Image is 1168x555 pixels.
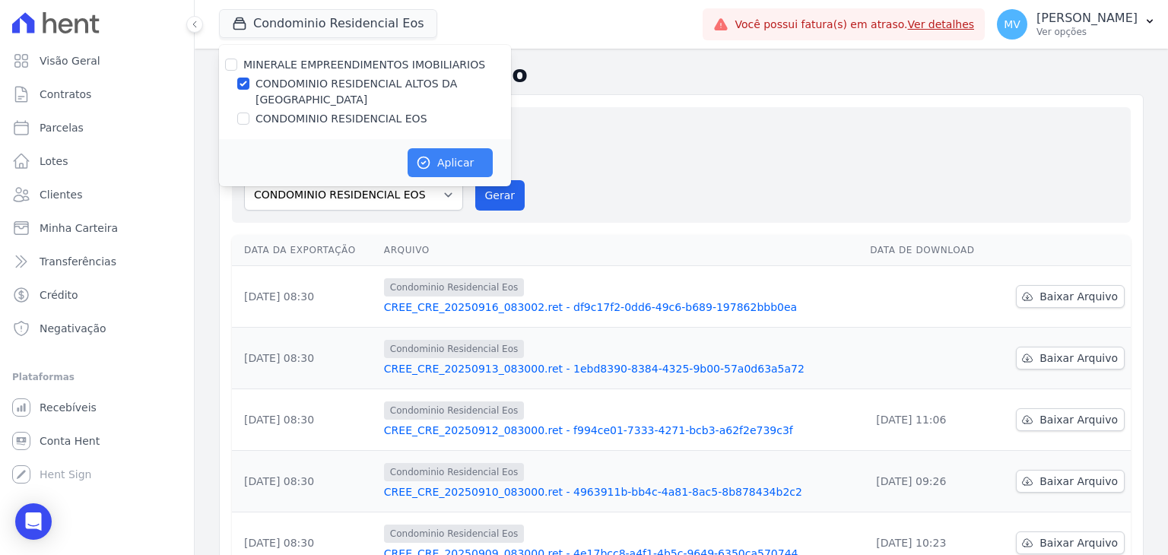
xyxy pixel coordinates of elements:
a: Conta Hent [6,426,188,456]
span: Baixar Arquivo [1039,535,1118,550]
td: [DATE] 08:30 [232,451,378,512]
a: Transferências [6,246,188,277]
a: Negativação [6,313,188,344]
a: Baixar Arquivo [1016,531,1125,554]
a: CREE_CRE_20250910_083000.ret - 4963911b-bb4c-4a81-8ac5-8b878434b2c2 [384,484,858,499]
a: Baixar Arquivo [1016,285,1125,308]
button: Aplicar [408,148,493,177]
span: Você possui fatura(s) em atraso. [735,17,974,33]
th: Data de Download [864,235,995,266]
span: Lotes [40,154,68,169]
td: [DATE] 08:30 [232,328,378,389]
a: Clientes [6,179,188,210]
span: Conta Hent [40,433,100,449]
a: Parcelas [6,113,188,143]
button: Condominio Residencial Eos [219,9,437,38]
span: Condominio Residencial Eos [384,525,524,543]
span: Clientes [40,187,82,202]
h2: Exportações de Retorno [219,61,1144,88]
span: Crédito [40,287,78,303]
a: Contratos [6,79,188,109]
a: Lotes [6,146,188,176]
span: Contratos [40,87,91,102]
a: Visão Geral [6,46,188,76]
a: CREE_CRE_20250916_083002.ret - df9c17f2-0dd6-49c6-b689-197862bbb0ea [384,300,858,315]
p: Ver opções [1036,26,1138,38]
a: CREE_CRE_20250912_083000.ret - f994ce01-7333-4271-bcb3-a62f2e739c3f [384,423,858,438]
a: Baixar Arquivo [1016,408,1125,431]
a: Crédito [6,280,188,310]
p: [PERSON_NAME] [1036,11,1138,26]
span: Minha Carteira [40,220,118,236]
div: Open Intercom Messenger [15,503,52,540]
span: Transferências [40,254,116,269]
th: Arquivo [378,235,864,266]
span: Condominio Residencial Eos [384,340,524,358]
span: Condominio Residencial Eos [384,401,524,420]
span: Parcelas [40,120,84,135]
span: Recebíveis [40,400,97,415]
a: Baixar Arquivo [1016,347,1125,369]
span: Baixar Arquivo [1039,412,1118,427]
a: Ver detalhes [908,18,975,30]
span: Negativação [40,321,106,336]
td: [DATE] 08:30 [232,389,378,451]
td: [DATE] 11:06 [864,389,995,451]
span: Baixar Arquivo [1039,350,1118,366]
a: Minha Carteira [6,213,188,243]
span: Visão Geral [40,53,100,68]
span: MV [1004,19,1020,30]
div: Plataformas [12,368,182,386]
td: [DATE] 08:30 [232,266,378,328]
a: CREE_CRE_20250913_083000.ret - 1ebd8390-8384-4325-9b00-57a0d63a5a72 [384,361,858,376]
label: CONDOMINIO RESIDENCIAL EOS [255,111,427,127]
span: Condominio Residencial Eos [384,463,524,481]
a: Recebíveis [6,392,188,423]
label: CONDOMINIO RESIDENCIAL ALTOS DA [GEOGRAPHIC_DATA] [255,76,511,108]
span: Baixar Arquivo [1039,289,1118,304]
th: Data da Exportação [232,235,378,266]
span: Baixar Arquivo [1039,474,1118,489]
label: MINERALE EMPREENDIMENTOS IMOBILIARIOS [243,59,485,71]
td: [DATE] 09:26 [864,451,995,512]
span: Condominio Residencial Eos [384,278,524,297]
a: Baixar Arquivo [1016,470,1125,493]
button: Gerar [475,180,525,211]
button: MV [PERSON_NAME] Ver opções [985,3,1168,46]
